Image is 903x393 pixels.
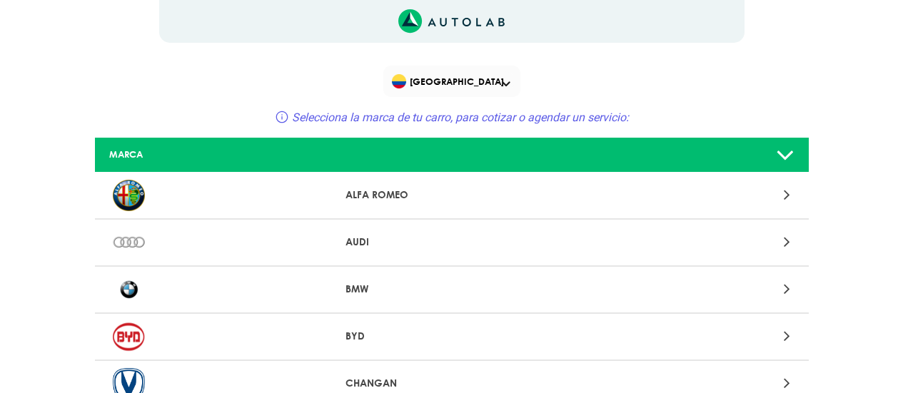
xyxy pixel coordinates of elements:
[398,14,505,27] a: Link al sitio de autolab
[113,321,145,352] img: BYD
[345,282,558,297] p: BMW
[392,71,514,91] span: [GEOGRAPHIC_DATA]
[383,66,520,97] div: Flag of COLOMBIA[GEOGRAPHIC_DATA]
[113,274,145,305] img: BMW
[345,188,558,203] p: ALFA ROMEO
[392,74,406,88] img: Flag of COLOMBIA
[113,180,145,211] img: ALFA ROMEO
[99,148,334,161] div: MARCA
[345,329,558,344] p: BYD
[292,111,629,124] span: Selecciona la marca de tu carro, para cotizar o agendar un servicio:
[95,138,809,173] a: MARCA
[345,376,558,391] p: CHANGAN
[345,235,558,250] p: AUDI
[113,227,145,258] img: AUDI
